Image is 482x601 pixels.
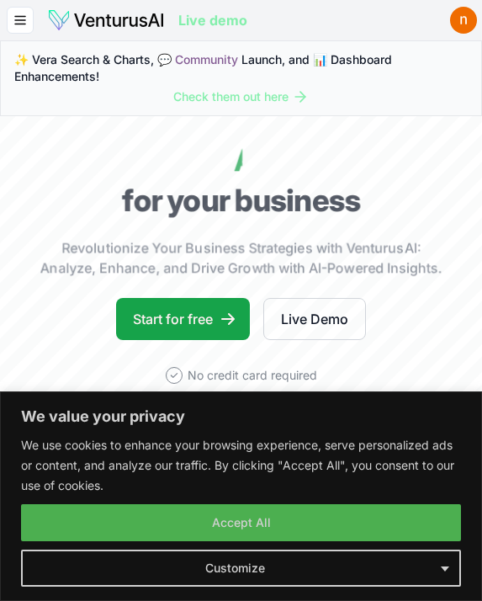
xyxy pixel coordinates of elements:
img: Avatar 2 [278,391,319,431]
span: ✨ Vera Search & Charts, 💬 Launch, and 📊 Dashboard Enhancements! [14,51,468,85]
a: Live demo [178,10,247,30]
img: Avatar 4 [332,391,373,431]
a: Live Demo [263,298,366,340]
a: Community [175,52,238,66]
img: Avatar 1 [252,391,292,431]
button: Customize [21,550,461,587]
img: logo [47,8,165,32]
p: We value your privacy [1,407,481,427]
p: We use cookies to enhance your browsing experience, serve personalized ads or content, and analyz... [21,435,461,496]
img: ACg8ocJYBD26736RoF-WvI7Aoh9ao3EJb0d-Xcg3rNf76c93wCnpfA=s96-c [450,7,477,34]
button: Accept All [21,504,461,541]
a: Start for free [116,298,250,340]
a: Check them out here [173,88,309,105]
img: Avatar 3 [305,391,346,431]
